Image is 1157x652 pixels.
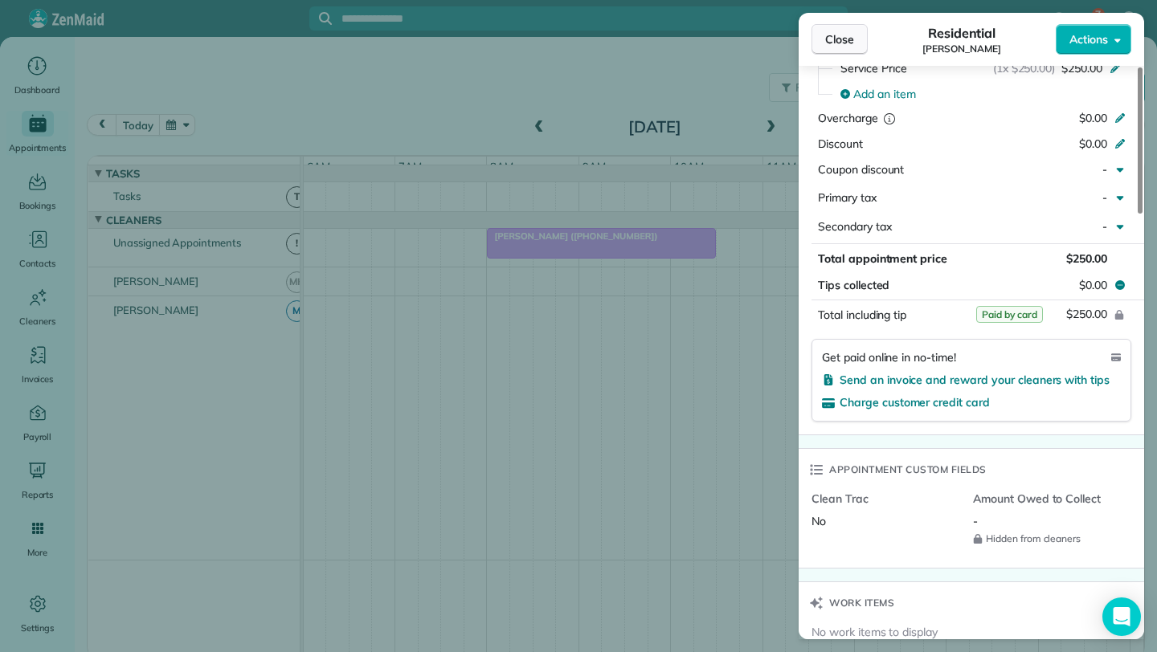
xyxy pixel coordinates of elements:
span: Charge customer credit card [840,395,990,410]
span: - [973,514,978,528]
button: Service Price(1x $250.00)$250.00 [831,55,1131,81]
span: Get paid online in no-time! [822,349,956,365]
div: Open Intercom Messenger [1102,597,1141,636]
span: - [1102,162,1107,177]
button: Add an item [831,81,1131,107]
span: Tips collected [818,277,889,293]
span: $0.00 [1079,277,1107,293]
button: Tips collected$0.00 [812,274,1131,296]
span: Residential [928,23,996,43]
span: Amount Owed to Collect [973,491,1122,507]
span: Discount [818,137,863,151]
span: Clean Trac [812,491,960,507]
span: Send an invoice and reward your cleaners with tips [840,373,1110,387]
span: Appointment custom fields [829,462,987,478]
span: $0.00 [1079,137,1107,151]
span: Close [825,31,854,47]
span: - [1102,190,1107,205]
span: $250.00 [1066,307,1107,321]
span: Work items [829,595,894,611]
span: Service Price [840,60,907,76]
span: Total including tip [818,308,906,322]
span: $0.00 [1079,111,1107,125]
span: (1x $250.00) [993,60,1056,76]
span: Actions [1069,31,1108,47]
span: [PERSON_NAME] [922,43,1001,55]
span: Secondary tax [818,219,892,234]
span: No work items to display [812,624,938,640]
span: $250.00 [1066,251,1107,266]
span: - [1102,219,1107,234]
button: Close [812,24,868,55]
button: $250.00 [969,304,1120,326]
span: Add an item [853,86,916,102]
span: Coupon discount [818,162,904,177]
span: Paid by card [976,306,1043,323]
span: Hidden from cleaners [973,532,1122,545]
span: $250.00 [1061,60,1102,76]
span: No [812,514,826,528]
span: Primary tax [818,190,877,205]
div: Overcharge [818,110,957,126]
span: Total appointment price [818,251,947,266]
